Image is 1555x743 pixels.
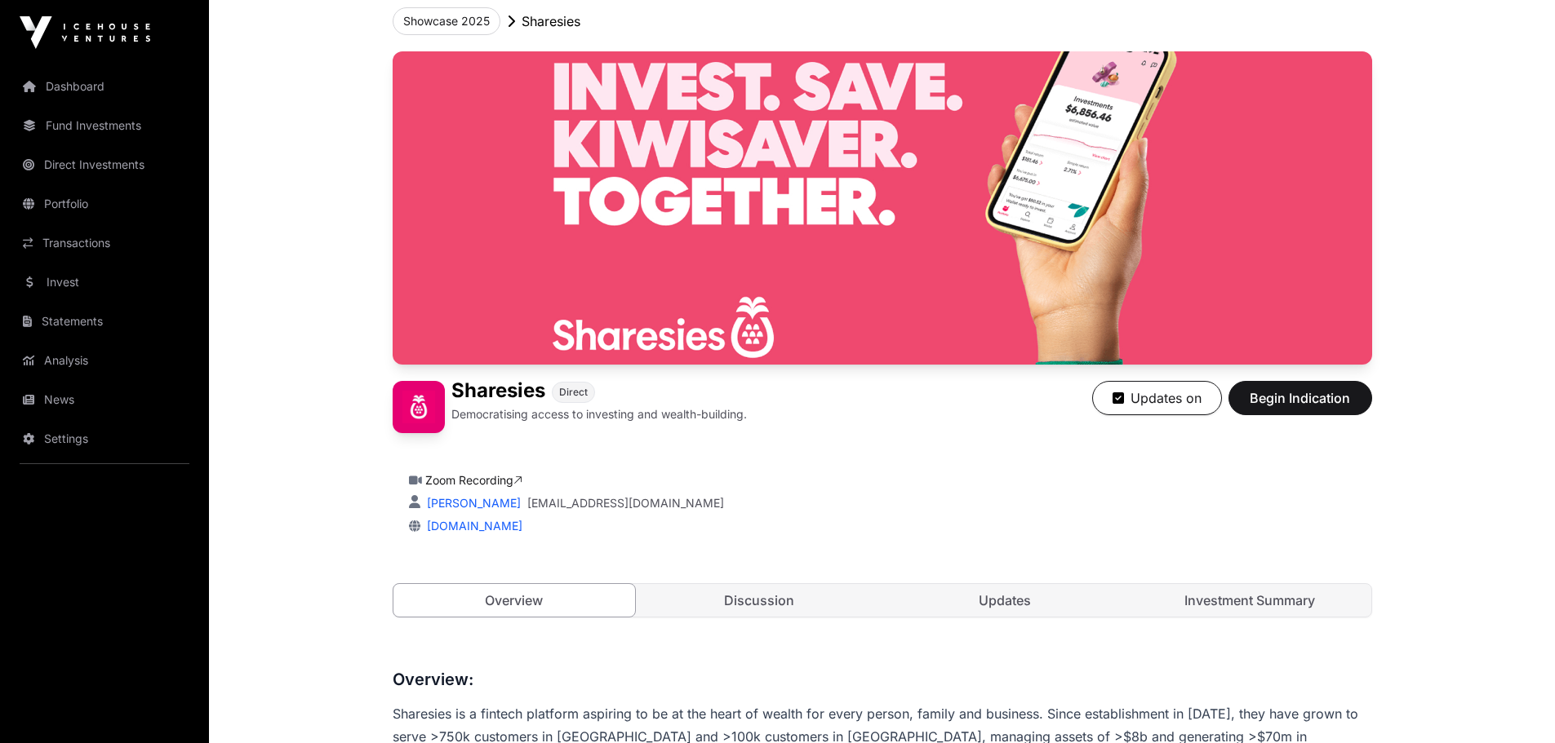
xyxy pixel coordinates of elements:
a: Investment Summary [1129,584,1371,617]
a: Statements [13,303,196,339]
img: Sharesies [393,51,1372,365]
a: [EMAIL_ADDRESS][DOMAIN_NAME] [527,495,724,511]
p: Sharesies [522,11,580,31]
iframe: Chat Widget [1473,665,1555,743]
button: Begin Indication [1228,381,1372,415]
nav: Tabs [393,584,1371,617]
a: News [13,382,196,418]
h3: Overview: [393,666,1372,692]
img: Icehouse Ventures Logo [20,16,150,49]
a: [DOMAIN_NAME] [420,519,522,533]
button: Updates on [1092,381,1222,415]
span: Begin Indication [1249,388,1352,408]
a: Fund Investments [13,108,196,144]
a: Transactions [13,225,196,261]
a: [PERSON_NAME] [424,496,521,510]
a: Overview [393,583,637,617]
span: Direct [559,386,588,399]
a: Zoom Recording [425,473,522,487]
a: Dashboard [13,69,196,104]
a: Analysis [13,343,196,378]
a: Discussion [638,584,881,617]
h1: Sharesies [451,381,545,403]
a: Invest [13,264,196,300]
a: Begin Indication [1228,397,1372,414]
a: Direct Investments [13,147,196,183]
a: Portfolio [13,186,196,222]
a: Settings [13,421,196,457]
a: Updates [884,584,1126,617]
p: Democratising access to investing and wealth-building. [451,406,747,422]
button: Showcase 2025 [393,7,500,35]
img: Sharesies [393,381,445,433]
